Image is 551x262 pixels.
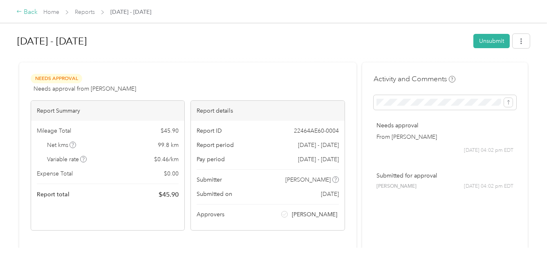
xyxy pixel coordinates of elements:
[197,155,225,164] span: Pay period
[154,155,179,164] span: $ 0.46 / km
[161,127,179,135] span: $ 45.90
[37,127,71,135] span: Mileage Total
[376,121,513,130] p: Needs approval
[47,155,87,164] span: Variable rate
[64,247,94,256] div: Expense (0)
[321,190,339,198] span: [DATE]
[31,74,82,83] span: Needs Approval
[37,190,69,199] span: Report total
[75,9,95,16] a: Reports
[294,127,339,135] span: 22464AE60-0004
[298,155,339,164] span: [DATE] - [DATE]
[31,247,51,256] div: Trips (3)
[37,169,73,178] span: Expense Total
[159,190,179,200] span: $ 45.90
[285,175,331,184] span: [PERSON_NAME]
[34,84,136,93] span: Needs approval from [PERSON_NAME]
[376,171,513,180] p: Submitted for approval
[197,190,232,198] span: Submitted on
[505,216,551,262] iframe: Everlance-gr Chat Button Frame
[31,101,184,121] div: Report Summary
[110,8,151,16] span: [DATE] - [DATE]
[376,133,513,141] p: From [PERSON_NAME]
[197,127,222,135] span: Report ID
[464,183,513,190] span: [DATE] 04:02 pm EDT
[197,141,234,149] span: Report period
[376,183,417,190] span: [PERSON_NAME]
[191,101,344,121] div: Report details
[197,210,224,219] span: Approvers
[17,31,468,51] h1: Oct 1 - 31, 2025
[158,141,179,149] span: 99.8 km
[16,7,38,17] div: Back
[164,169,179,178] span: $ 0.00
[473,34,510,48] button: Unsubmit
[197,175,222,184] span: Submitter
[47,141,76,149] span: Net kms
[298,141,339,149] span: [DATE] - [DATE]
[374,74,455,84] h4: Activity and Comments
[292,210,337,219] span: [PERSON_NAME]
[464,147,513,154] span: [DATE] 04:02 pm EDT
[43,9,59,16] a: Home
